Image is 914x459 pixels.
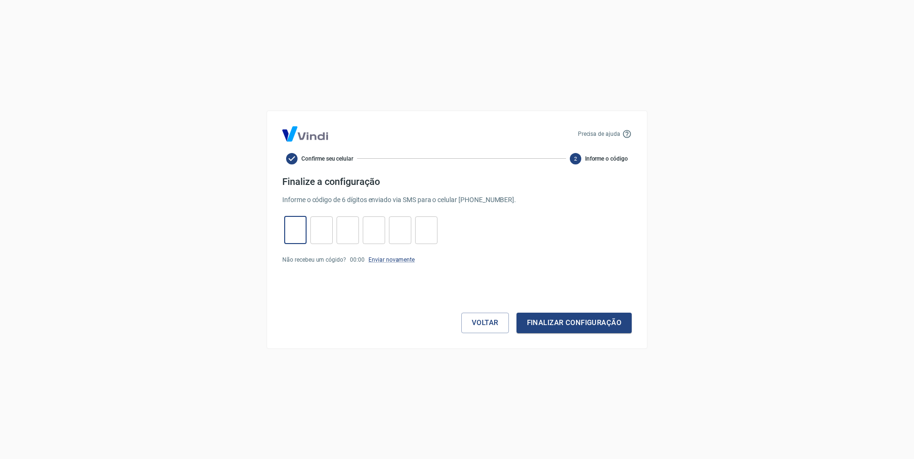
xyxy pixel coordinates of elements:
[282,176,632,187] h4: Finalize a configuração
[578,130,620,138] p: Precisa de ajuda
[282,126,328,142] img: Logo Vind
[301,154,353,163] span: Confirme seu celular
[585,154,628,163] span: Informe o código
[574,155,577,162] text: 2
[350,255,365,264] p: 00 : 00
[368,256,415,263] a: Enviar novamente
[461,313,509,333] button: Voltar
[282,195,632,205] p: Informe o código de 6 dígitos enviado via SMS para o celular [PHONE_NUMBER] .
[517,313,632,333] button: Finalizar configuração
[282,255,346,264] p: Não recebeu um cógido?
